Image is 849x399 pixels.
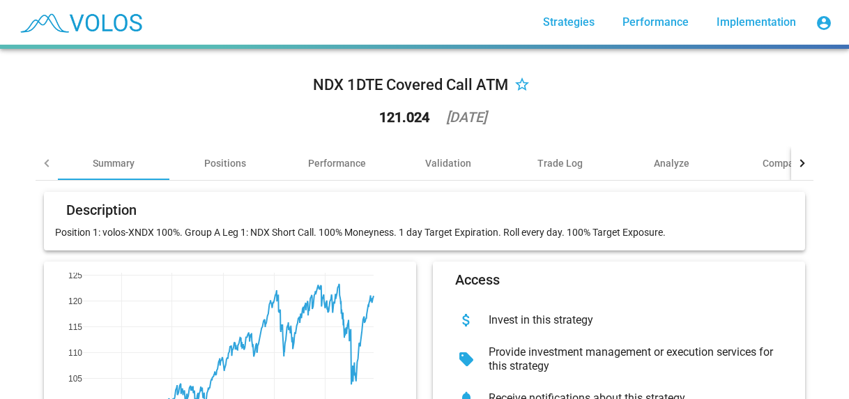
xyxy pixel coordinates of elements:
div: NDX 1DTE Covered Call ATM [313,74,508,96]
mat-icon: attach_money [455,309,477,331]
img: blue_transparent.png [11,5,149,40]
mat-icon: sell [455,348,477,370]
a: Implementation [705,10,807,35]
button: Provide investment management or execution services for this strategy [444,340,794,379]
div: 121.024 [379,110,429,124]
a: Performance [611,10,700,35]
mat-icon: account_circle [816,15,832,31]
span: Performance [622,15,689,29]
mat-icon: star_border [514,77,530,94]
div: Provide investment management or execution services for this strategy [477,345,783,373]
div: Performance [308,156,366,170]
button: Invest in this strategy [444,301,794,340]
div: [DATE] [446,110,487,124]
mat-card-title: Description [66,203,137,217]
div: Validation [425,156,471,170]
div: Analyze [654,156,689,170]
div: Trade Log [537,156,583,170]
div: Compare [763,156,803,170]
div: Invest in this strategy [477,313,783,327]
a: Strategies [532,10,606,35]
mat-card-title: Access [455,273,500,287]
span: Strategies [543,15,595,29]
span: Implementation [717,15,796,29]
div: Summary [93,156,135,170]
div: Positions [204,156,246,170]
p: Position 1: volos-XNDX 100%. Group A Leg 1: NDX Short Call. 100% Moneyness. 1 day Target Expirati... [55,225,794,239]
